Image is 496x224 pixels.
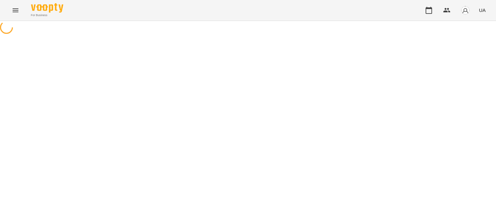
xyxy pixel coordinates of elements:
[479,7,486,14] span: UA
[31,3,63,13] img: Voopty Logo
[461,6,470,15] img: avatar_s.png
[31,13,63,17] span: For Business
[8,3,23,18] button: Menu
[476,4,488,16] button: UA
